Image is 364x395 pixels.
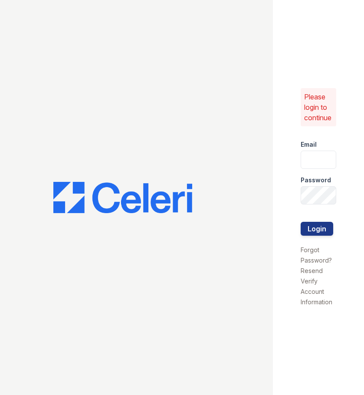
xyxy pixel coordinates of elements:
a: Resend Verify Account Information [301,267,332,306]
a: Forgot Password? [301,246,332,264]
button: Login [301,222,333,236]
img: CE_Logo_Blue-a8612792a0a2168367f1c8372b55b34899dd931a85d93a1a3d3e32e68fde9ad4.png [53,182,192,213]
label: Password [301,176,331,184]
p: Please login to continue [304,92,333,123]
label: Email [301,140,317,149]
